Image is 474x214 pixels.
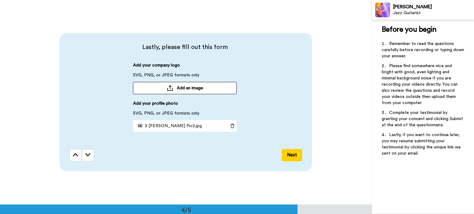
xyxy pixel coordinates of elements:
[382,26,436,33] span: Before you begin
[375,2,390,17] img: Profile Image
[393,4,474,10] div: [PERSON_NAME]
[282,149,302,161] button: Next
[172,205,201,214] div: 4/5
[69,43,300,51] span: Lastly, please fill out this form
[382,133,462,155] span: Lastly, if you want to continue later, you may resume submitting your testimonial by clicking the...
[133,110,199,120] span: SVG, PNG, or JPEG formats only
[382,111,464,127] span: Complete your testimonial by granting your consent and clicking Submit at the end of the question...
[133,72,199,82] span: SVG, PNG, or JPEG formats only
[133,62,180,72] span: Add your company logo
[393,10,474,16] div: Jazz Guitarist
[133,82,237,94] button: Add an image
[382,64,459,105] span: Please find somewhere nice and bright with good, even lighting and minimal background noise if yo...
[135,124,202,128] span: 3 [PERSON_NAME] Pic2.jpg
[177,85,203,91] span: Add an image
[382,42,465,58] span: Remember to read the questions carefully before recording or typing down your answer.
[133,100,178,110] span: Add your profile photo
